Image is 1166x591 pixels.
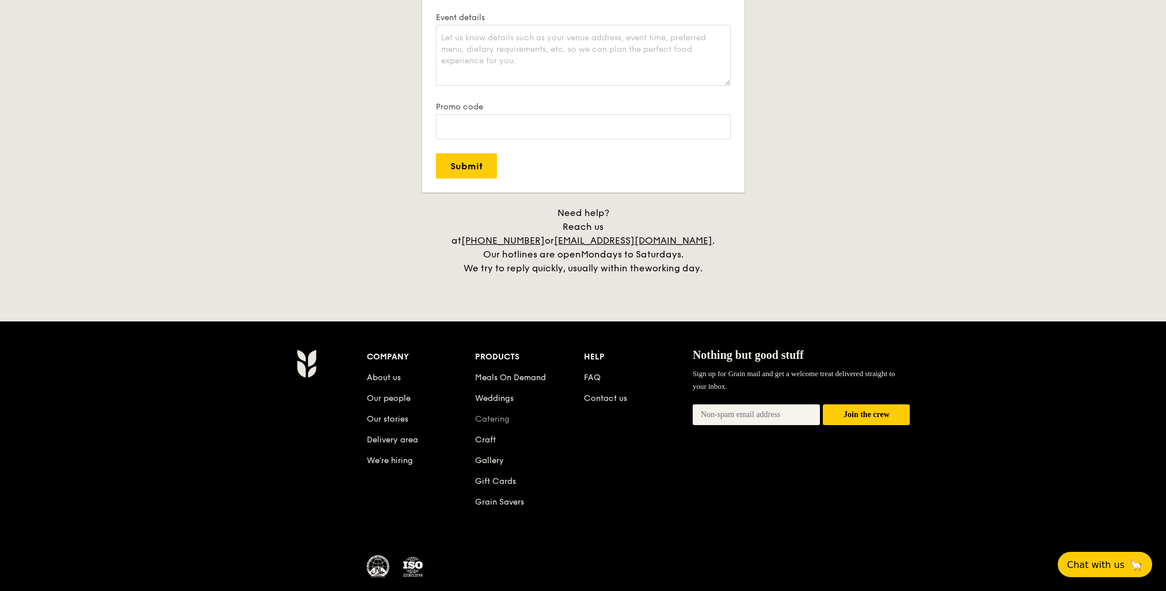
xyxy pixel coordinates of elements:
[367,373,401,382] a: About us
[475,497,524,507] a: Grain Savers
[367,456,413,465] a: We’re hiring
[367,414,408,424] a: Our stories
[461,235,545,246] a: [PHONE_NUMBER]
[367,435,418,445] a: Delivery area
[401,555,424,578] img: ISO Certified
[554,235,712,246] a: [EMAIL_ADDRESS][DOMAIN_NAME]
[436,13,731,22] label: Event details
[436,25,731,86] textarea: Let us know details such as your venue address, event time, preferred menu, dietary requirements,...
[475,349,584,365] div: Products
[367,349,476,365] div: Company
[584,393,627,403] a: Contact us
[693,404,821,425] input: Non-spam email address
[475,414,510,424] a: Catering
[1067,559,1125,570] span: Chat with us
[439,206,727,275] div: Need help? Reach us at or . Our hotlines are open We try to reply quickly, usually within the
[436,153,497,179] input: Submit
[297,349,317,378] img: AYc88T3wAAAABJRU5ErkJggg==
[475,393,514,403] a: Weddings
[475,476,516,486] a: Gift Cards
[436,102,731,112] label: Promo code
[475,373,546,382] a: Meals On Demand
[584,373,601,382] a: FAQ
[584,349,693,365] div: Help
[1058,552,1152,577] button: Chat with us🦙
[823,404,910,426] button: Join the crew
[693,348,804,361] span: Nothing but good stuff
[367,393,411,403] a: Our people
[367,555,390,578] img: MUIS Halal Certified
[1129,558,1143,571] span: 🦙
[645,263,702,274] span: working day.
[475,456,504,465] a: Gallery
[581,249,683,260] span: Mondays to Saturdays.
[693,369,895,391] span: Sign up for Grain mail and get a welcome treat delivered straight to your inbox.
[475,435,496,445] a: Craft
